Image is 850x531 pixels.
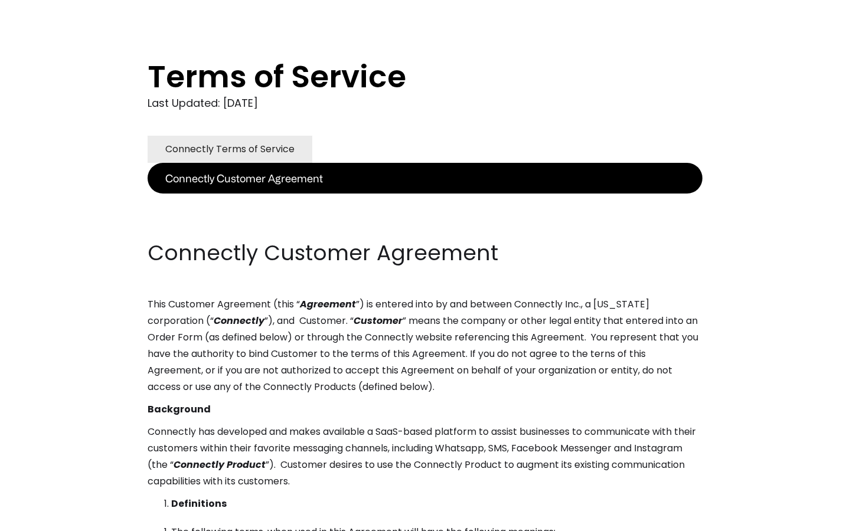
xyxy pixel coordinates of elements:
[171,497,227,510] strong: Definitions
[214,314,264,327] em: Connectly
[148,296,702,395] p: This Customer Agreement (this “ ”) is entered into by and between Connectly Inc., a [US_STATE] co...
[165,141,295,158] div: Connectly Terms of Service
[165,170,323,186] div: Connectly Customer Agreement
[148,216,702,232] p: ‍
[148,238,702,268] h2: Connectly Customer Agreement
[148,194,702,210] p: ‍
[148,94,702,112] div: Last Updated: [DATE]
[148,402,211,416] strong: Background
[354,314,403,327] em: Customer
[174,458,266,471] em: Connectly Product
[148,59,655,94] h1: Terms of Service
[300,297,356,311] em: Agreement
[12,509,71,527] aside: Language selected: English
[148,424,702,490] p: Connectly has developed and makes available a SaaS-based platform to assist businesses to communi...
[24,510,71,527] ul: Language list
